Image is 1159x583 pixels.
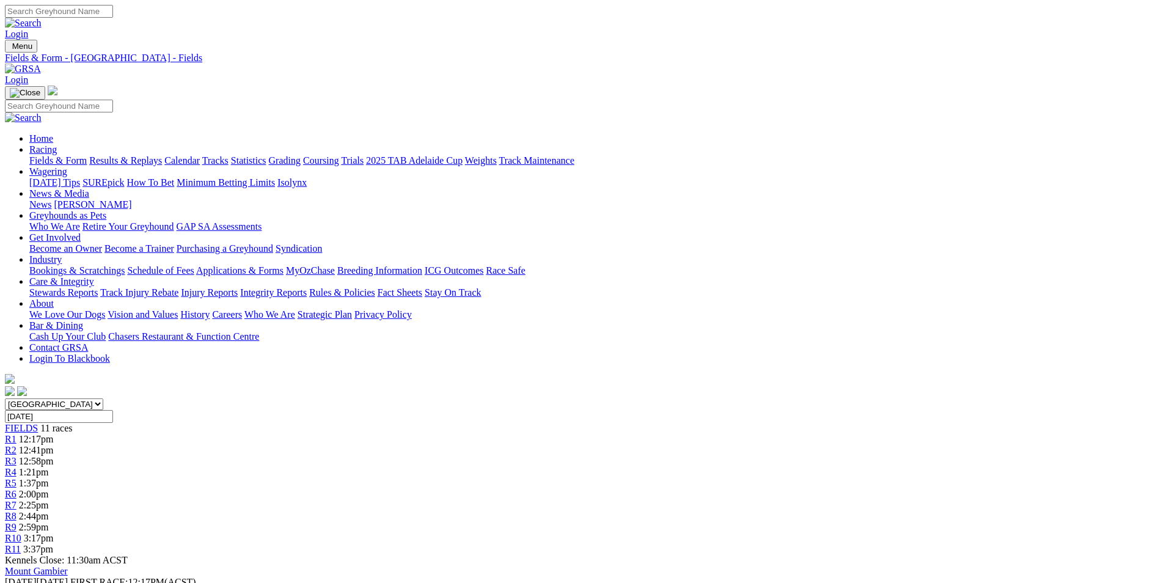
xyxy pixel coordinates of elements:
a: 2025 TAB Adelaide Cup [366,155,463,166]
a: Weights [465,155,497,166]
a: News & Media [29,188,89,199]
img: facebook.svg [5,386,15,396]
a: R3 [5,456,16,466]
a: Racing [29,144,57,155]
span: 2:25pm [19,500,49,510]
span: 1:21pm [19,467,49,477]
a: Trials [341,155,364,166]
a: Stay On Track [425,287,481,298]
span: 2:44pm [19,511,49,521]
a: [PERSON_NAME] [54,199,131,210]
a: Industry [29,254,62,265]
span: R1 [5,434,16,444]
a: Race Safe [486,265,525,276]
a: Injury Reports [181,287,238,298]
a: Minimum Betting Limits [177,177,275,188]
a: Greyhounds as Pets [29,210,106,221]
div: Bar & Dining [29,331,1154,342]
a: Results & Replays [89,155,162,166]
a: R2 [5,445,16,455]
a: Login [5,29,28,39]
a: Who We Are [29,221,80,232]
span: R5 [5,478,16,488]
a: MyOzChase [286,265,335,276]
a: Coursing [303,155,339,166]
a: Bar & Dining [29,320,83,331]
span: 1:37pm [19,478,49,488]
a: Care & Integrity [29,276,94,287]
a: Track Injury Rebate [100,287,178,298]
a: Fields & Form [29,155,87,166]
a: Careers [212,309,242,320]
a: Rules & Policies [309,287,375,298]
a: [DATE] Tips [29,177,80,188]
a: Chasers Restaurant & Function Centre [108,331,259,342]
div: Greyhounds as Pets [29,221,1154,232]
a: R6 [5,489,16,499]
img: Close [10,88,40,98]
input: Search [5,5,113,18]
a: Contact GRSA [29,342,88,353]
a: Fields & Form - [GEOGRAPHIC_DATA] - Fields [5,53,1154,64]
a: Statistics [231,155,266,166]
a: SUREpick [82,177,124,188]
a: History [180,309,210,320]
a: Isolynx [277,177,307,188]
span: 12:58pm [19,456,54,466]
a: Home [29,133,53,144]
a: Become a Trainer [104,243,174,254]
a: Syndication [276,243,322,254]
img: logo-grsa-white.png [48,86,57,95]
img: Search [5,112,42,123]
a: News [29,199,51,210]
a: Who We Are [244,309,295,320]
a: Grading [269,155,301,166]
a: R10 [5,533,21,543]
a: R7 [5,500,16,510]
button: Toggle navigation [5,86,45,100]
div: Racing [29,155,1154,166]
a: R9 [5,522,16,532]
a: Login [5,75,28,85]
a: Mount Gambier [5,566,68,576]
a: About [29,298,54,309]
a: Tracks [202,155,229,166]
a: R8 [5,511,16,521]
a: ICG Outcomes [425,265,483,276]
span: 2:00pm [19,489,49,499]
a: FIELDS [5,423,38,433]
a: Login To Blackbook [29,353,110,364]
a: GAP SA Assessments [177,221,262,232]
a: Schedule of Fees [127,265,194,276]
a: Become an Owner [29,243,102,254]
a: Strategic Plan [298,309,352,320]
a: Wagering [29,166,67,177]
div: Care & Integrity [29,287,1154,298]
span: 11 races [40,423,72,433]
a: Applications & Forms [196,265,283,276]
a: Purchasing a Greyhound [177,243,273,254]
a: Track Maintenance [499,155,574,166]
a: Get Involved [29,232,81,243]
div: About [29,309,1154,320]
a: Integrity Reports [240,287,307,298]
div: News & Media [29,199,1154,210]
a: Stewards Reports [29,287,98,298]
img: twitter.svg [17,386,27,396]
a: Cash Up Your Club [29,331,106,342]
a: Retire Your Greyhound [82,221,174,232]
img: Search [5,18,42,29]
span: 3:17pm [24,533,54,543]
a: R4 [5,467,16,477]
a: Privacy Policy [354,309,412,320]
span: R11 [5,544,21,554]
